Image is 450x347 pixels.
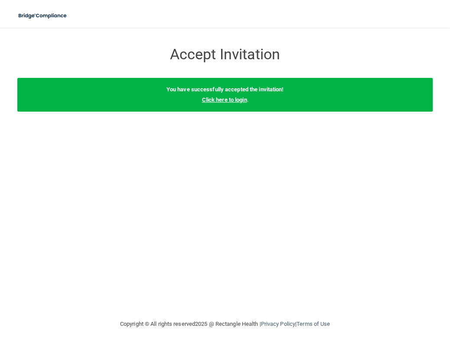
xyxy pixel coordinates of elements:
[67,46,383,62] h3: Accept Invitation
[202,96,247,103] a: Click here to login
[166,86,284,93] b: You have successfully accepted the invitation!
[13,7,73,25] img: bridge_compliance_login_screen.278c3ca4.svg
[297,321,330,327] a: Terms of Use
[17,78,433,112] div: .
[67,310,383,338] div: Copyright © All rights reserved 2025 @ Rectangle Health | |
[300,286,440,320] iframe: Drift Widget Chat Controller
[261,321,295,327] a: Privacy Policy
